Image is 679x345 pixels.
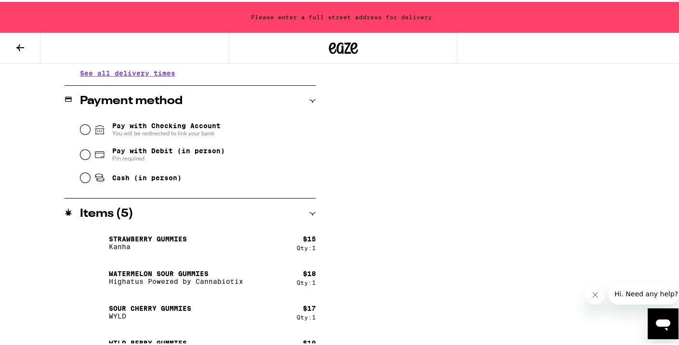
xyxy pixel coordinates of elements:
img: Watermelon Sour Gummies [80,262,107,289]
span: You will be redirected to link your bank [112,128,221,135]
p: Strawberry Gummies [109,233,187,241]
iframe: Close message [586,283,605,303]
button: See all delivery times [80,68,175,75]
div: Qty: 1 [297,312,316,318]
span: Pay with Checking Account [112,120,221,135]
span: Pin required [112,153,225,160]
img: Strawberry Gummies [80,227,107,254]
div: $ 18 [303,268,316,276]
p: WYLD [109,310,191,318]
div: Qty: 1 [297,243,316,249]
span: Cash (in person) [112,172,182,180]
div: $ 15 [303,233,316,241]
div: Qty: 1 [297,278,316,284]
h2: Items ( 5 ) [80,206,133,218]
iframe: Message from company [609,281,679,303]
div: $ 17 [303,303,316,310]
p: Wild Berry Gummies [109,337,187,345]
h2: Payment method [80,93,183,105]
img: Sour Cherry Gummies [80,297,107,324]
span: Pay with Debit (in person) [112,145,225,153]
iframe: Button to launch messaging window [648,306,679,337]
p: Watermelon Sour Gummies [109,268,243,276]
p: Highatus Powered by Cannabiotix [109,276,243,283]
p: Sour Cherry Gummies [109,303,191,310]
p: Kanha [109,241,187,249]
div: $ 10 [303,337,316,345]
